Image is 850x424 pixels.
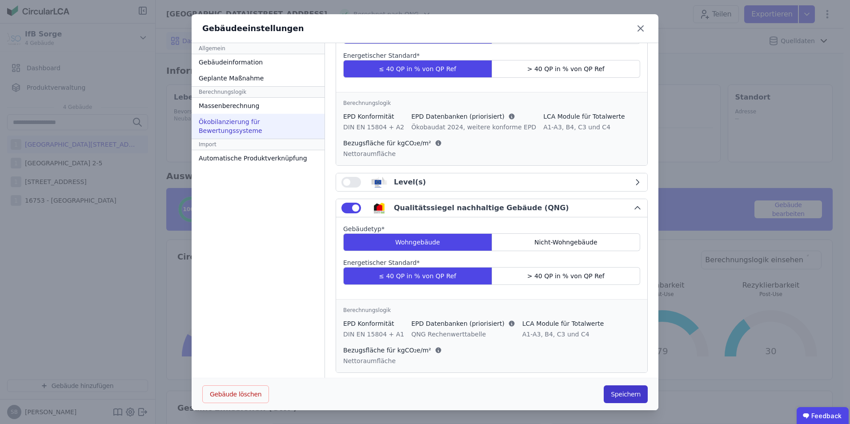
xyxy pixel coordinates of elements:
div: Ökobaudat 2024, weitere konforme EPD [411,123,536,132]
div: Qualitätssiegel nachhaltige Gebäude (QNG) [394,203,569,213]
img: qng_logo-BKTGsvz4.svg [368,203,390,213]
div: Berechnungslogik [343,100,640,107]
div: Geplante Maßnahme [192,70,325,86]
span: ≤ 40 QP in % von QP Ref [379,64,456,73]
div: Automatische Produktverknüpfung [192,150,325,166]
div: Gebäudeinformation [192,54,325,70]
div: LCA Module für Totalwerte [522,319,604,328]
div: Berechnungslogik [192,86,325,98]
span: > 40 QP in % von QP Ref [527,272,605,280]
label: audits.requiredField [343,51,640,60]
span: Nicht-Wohngebäude [534,238,597,247]
div: Massenberechnung [192,98,325,114]
div: Allgemein [192,43,325,54]
div: A1-A3, B4, C3 und C4 [543,123,625,132]
div: Berechnungslogik [343,307,640,314]
button: Gebäude löschen [202,385,269,403]
button: Qualitätssiegel nachhaltige Gebäude (QNG) [336,199,647,217]
div: Gebäudeeinstellungen [202,22,304,35]
button: Level(s) [336,173,647,191]
div: Import [192,139,325,150]
div: Level(s) [394,177,426,188]
label: audits.requiredField [343,258,640,267]
div: Bezugsfläche für kgCO₂e/m² [343,139,442,148]
button: Speichern [604,385,648,403]
div: EPD Konformität [343,112,404,121]
div: Bezugsfläche für kgCO₂e/m² [343,346,442,355]
span: EPD Datenbanken (priorisiert) [411,319,504,328]
span: ≤ 40 QP in % von QP Ref [379,272,456,280]
div: Nettoraumfläche [343,149,442,158]
span: > 40 QP in % von QP Ref [527,64,605,73]
label: audits.requiredField [343,224,640,233]
div: EPD Konformität [343,319,404,328]
div: DIN EN 15804 + A2 [343,123,404,132]
div: QNG Rechenwerttabelle [411,330,515,339]
div: DIN EN 15804 + A1 [343,330,404,339]
span: Wohngebäude [395,238,440,247]
div: A1-A3, B4, C3 und C4 [522,330,604,339]
div: Ökobilanzierung für Bewertungssysteme [192,114,325,139]
div: LCA Module für Totalwerte [543,112,625,121]
img: levels_logo-Bv5juQb_.svg [368,177,390,188]
span: EPD Datenbanken (priorisiert) [411,112,504,121]
div: Nettoraumfläche [343,356,442,365]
